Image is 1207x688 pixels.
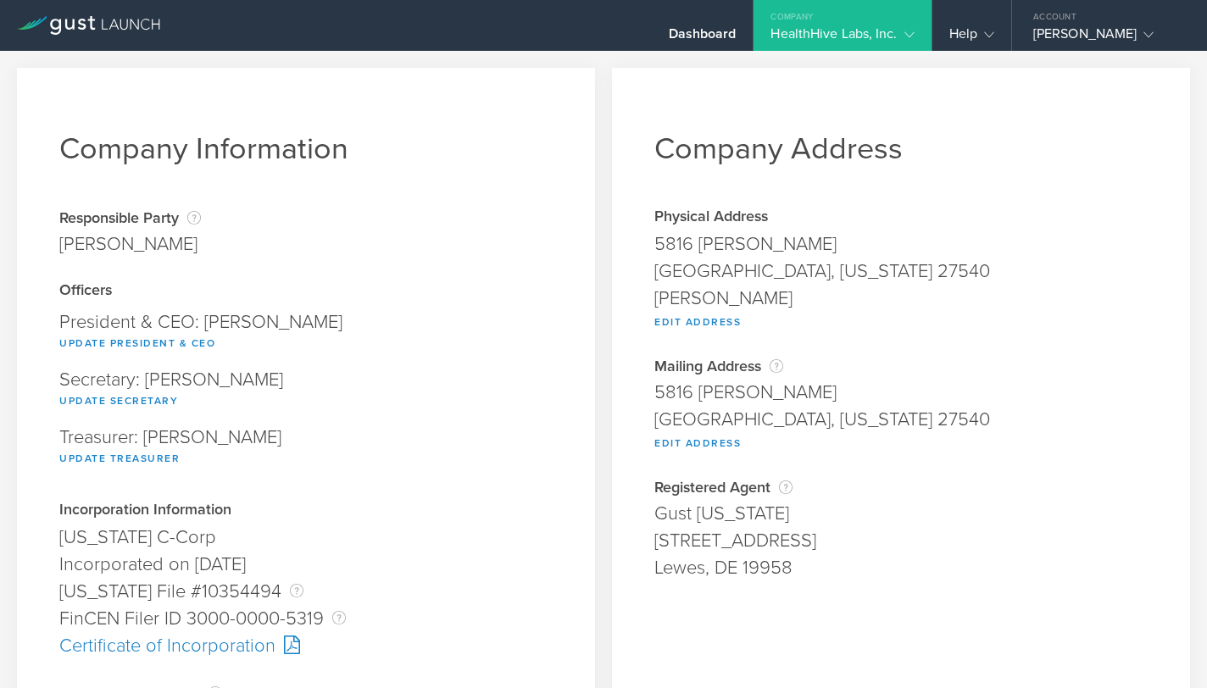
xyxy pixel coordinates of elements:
[59,578,553,605] div: [US_STATE] File #10354494
[949,25,994,51] div: Help
[654,379,1148,406] div: 5816 [PERSON_NAME]
[1033,25,1177,51] div: [PERSON_NAME]
[59,304,553,362] div: President & CEO: [PERSON_NAME]
[59,209,201,226] div: Responsible Party
[59,333,215,353] button: Update President & CEO
[654,500,1148,527] div: Gust [US_STATE]
[59,524,553,551] div: [US_STATE] C-Corp
[654,433,741,453] button: Edit Address
[654,312,741,332] button: Edit Address
[59,283,553,300] div: Officers
[654,358,1148,375] div: Mailing Address
[654,406,1148,433] div: [GEOGRAPHIC_DATA], [US_STATE] 27540
[59,605,553,632] div: FinCEN Filer ID 3000-0000-5319
[59,130,553,167] h1: Company Information
[59,502,553,519] div: Incorporation Information
[654,230,1148,258] div: 5816 [PERSON_NAME]
[654,130,1148,167] h1: Company Address
[654,209,1148,226] div: Physical Address
[654,554,1148,581] div: Lewes, DE 19958
[59,391,178,411] button: Update Secretary
[654,258,1148,285] div: [GEOGRAPHIC_DATA], [US_STATE] 27540
[654,479,1148,496] div: Registered Agent
[59,448,180,469] button: Update Treasurer
[654,285,1148,312] div: [PERSON_NAME]
[59,419,553,477] div: Treasurer: [PERSON_NAME]
[59,362,553,419] div: Secretary: [PERSON_NAME]
[770,25,914,51] div: HealthHive Labs, Inc.
[59,230,201,258] div: [PERSON_NAME]
[669,25,737,51] div: Dashboard
[59,551,553,578] div: Incorporated on [DATE]
[654,527,1148,554] div: [STREET_ADDRESS]
[59,632,553,659] div: Certificate of Incorporation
